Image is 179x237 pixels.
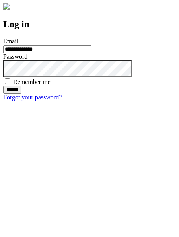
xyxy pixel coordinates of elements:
img: logo-4e3dc11c47720685a147b03b5a06dd966a58ff35d612b21f08c02c0306f2b779.png [3,3,10,10]
label: Remember me [13,78,51,85]
h2: Log in [3,19,176,30]
a: Forgot your password? [3,94,62,101]
label: Password [3,53,27,60]
label: Email [3,38,18,45]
